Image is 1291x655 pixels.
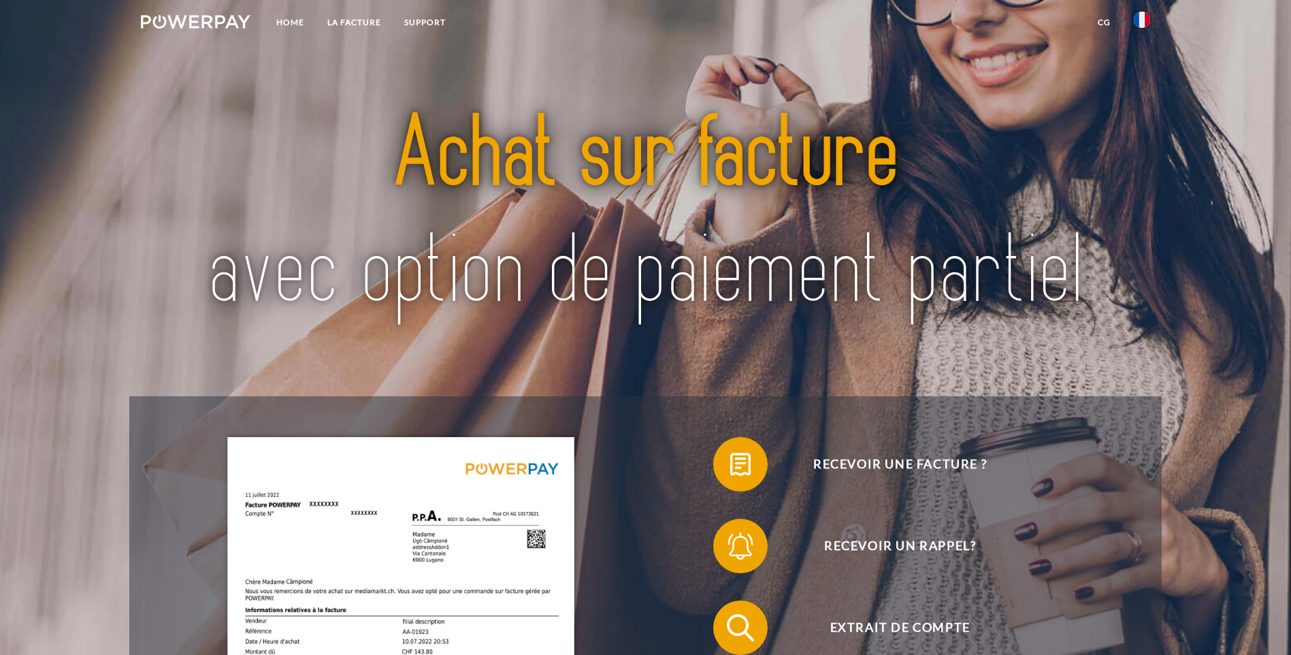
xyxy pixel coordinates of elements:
[316,10,393,35] a: LA FACTURE
[713,519,1067,573] button: Recevoir un rappel?
[1134,12,1150,28] img: fr
[191,65,1100,362] img: title-powerpay_fr.svg
[265,10,316,35] a: Home
[713,601,1067,655] button: Extrait de compte
[713,437,1067,492] button: Recevoir une facture ?
[723,529,757,563] img: qb_bell.svg
[393,10,457,35] a: Support
[141,15,250,29] img: logo-powerpay-white.svg
[733,601,1066,655] span: Extrait de compte
[733,437,1066,492] span: Recevoir une facture ?
[733,519,1066,573] span: Recevoir un rappel?
[723,447,757,481] img: qb_bill.svg
[723,611,757,645] img: qb_search.svg
[1086,10,1122,35] a: CG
